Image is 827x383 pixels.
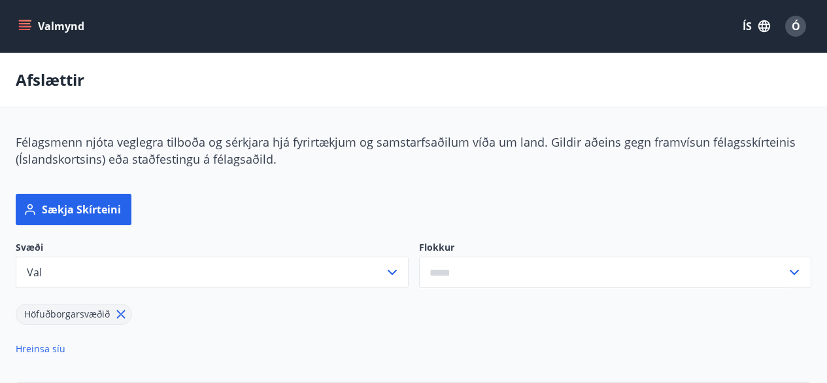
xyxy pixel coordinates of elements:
[16,194,131,225] button: Sækja skírteini
[16,14,90,38] button: menu
[16,241,409,257] span: Svæði
[24,308,110,320] span: Höfuðborgarsvæðið
[792,19,800,33] span: Ó
[16,342,65,355] a: Hreinsa síu
[16,134,796,167] span: Félagsmenn njóta veglegra tilboða og sérkjara hjá fyrirtækjum og samstarfsaðilum víða um land. Gi...
[27,265,42,280] span: Val
[16,304,132,325] div: Höfuðborgarsvæðið
[419,241,812,254] label: Flokkur
[780,10,811,42] button: Ó
[16,257,409,288] button: Val
[16,69,84,91] p: Afslættir
[735,14,777,38] button: ÍS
